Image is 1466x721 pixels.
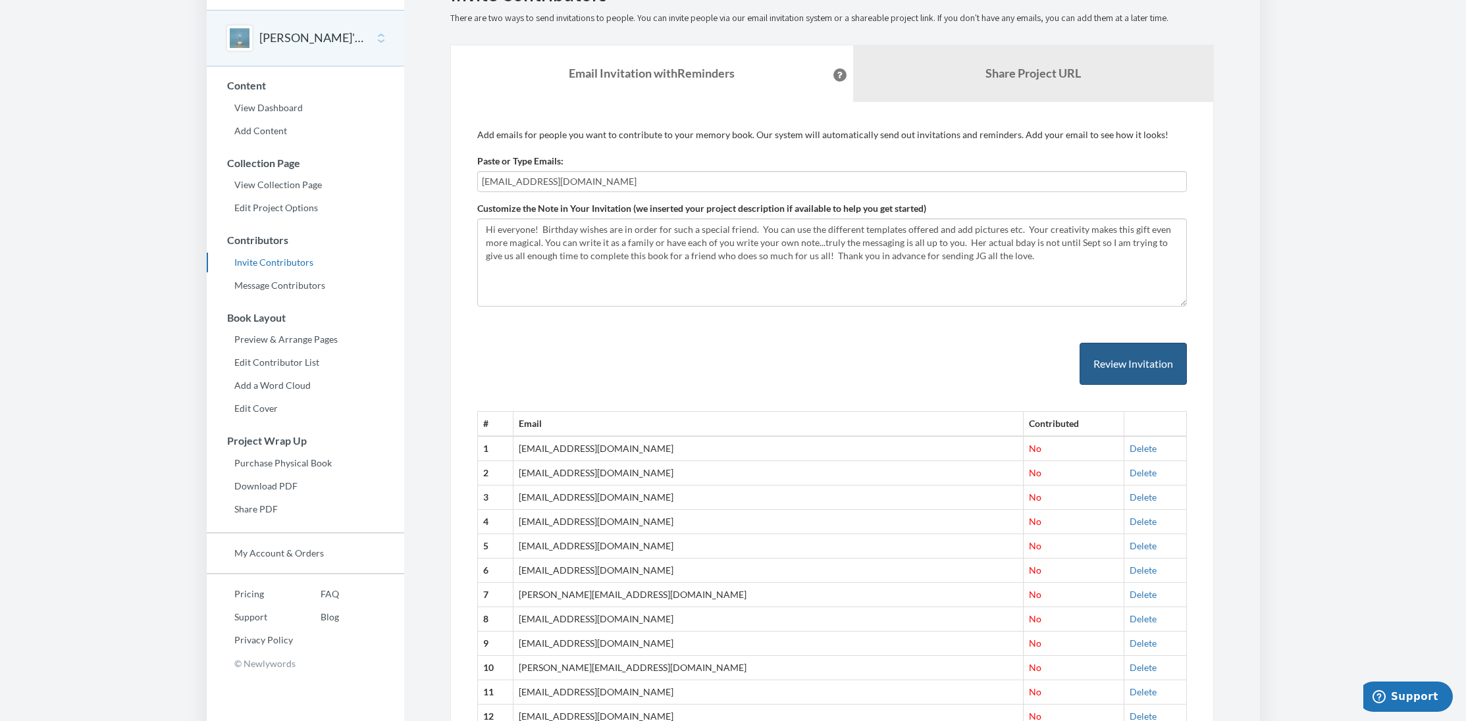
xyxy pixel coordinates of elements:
[1080,343,1187,385] button: Review Invitation
[1029,686,1041,697] span: No
[1130,491,1157,503] a: Delete
[482,174,1182,189] input: Add contributor email(s) here...
[207,198,404,218] a: Edit Project Options
[207,376,404,395] a: Add a Word Cloud
[207,157,404,169] h3: Collection Page
[1029,564,1041,576] span: No
[477,218,1187,307] textarea: Hi everyone! Birthday wishes are in order for such a special friend. You can use the different te...
[1130,516,1157,527] a: Delete
[513,485,1024,510] td: [EMAIL_ADDRESS][DOMAIN_NAME]
[1029,516,1041,527] span: No
[1130,589,1157,600] a: Delete
[477,461,513,485] th: 2
[477,583,513,607] th: 7
[513,412,1024,436] th: Email
[293,607,339,627] a: Blog
[1029,491,1041,503] span: No
[513,534,1024,559] td: [EMAIL_ADDRESS][DOMAIN_NAME]
[207,234,404,246] h3: Contributors
[569,66,735,80] strong: Email Invitation with Reminders
[207,607,293,627] a: Support
[207,353,404,372] a: Edit Contributor List
[477,534,513,559] th: 5
[513,680,1024,705] td: [EMAIL_ADDRESS][DOMAIN_NAME]
[1029,443,1041,454] span: No
[477,656,513,680] th: 10
[1029,467,1041,478] span: No
[1130,540,1157,551] a: Delete
[513,559,1024,583] td: [EMAIL_ADDRESS][DOMAIN_NAME]
[1130,662,1157,673] a: Delete
[1130,686,1157,697] a: Delete
[1029,540,1041,551] span: No
[513,632,1024,656] td: [EMAIL_ADDRESS][DOMAIN_NAME]
[259,30,366,47] button: [PERSON_NAME]'s 50th
[450,12,1214,25] p: There are two ways to send invitations to people. You can invite people via our email invitation ...
[1029,613,1041,624] span: No
[477,607,513,632] th: 8
[207,543,404,563] a: My Account & Orders
[477,485,513,510] th: 3
[207,175,404,195] a: View Collection Page
[1130,637,1157,649] a: Delete
[1130,443,1157,454] a: Delete
[1029,637,1041,649] span: No
[477,436,513,460] th: 1
[207,584,293,604] a: Pricing
[207,330,404,349] a: Preview & Arrange Pages
[1029,589,1041,600] span: No
[477,412,513,436] th: #
[985,66,1081,80] b: Share Project URL
[513,656,1024,680] td: [PERSON_NAME][EMAIL_ADDRESS][DOMAIN_NAME]
[477,202,926,215] label: Customize the Note in Your Invitation (we inserted your project description if available to help ...
[207,312,404,324] h3: Book Layout
[1130,564,1157,576] a: Delete
[513,583,1024,607] td: [PERSON_NAME][EMAIL_ADDRESS][DOMAIN_NAME]
[477,128,1187,141] p: Add emails for people you want to contribute to your memory book. Our system will automatically s...
[1024,412,1124,436] th: Contributed
[513,607,1024,632] td: [EMAIL_ADDRESS][DOMAIN_NAME]
[207,253,404,272] a: Invite Contributors
[207,80,404,91] h3: Content
[207,499,404,519] a: Share PDF
[477,632,513,656] th: 9
[1130,613,1157,624] a: Delete
[513,461,1024,485] td: [EMAIL_ADDRESS][DOMAIN_NAME]
[293,584,339,604] a: FAQ
[207,453,404,473] a: Purchase Physical Book
[207,653,404,674] p: © Newlywords
[1029,662,1041,673] span: No
[477,559,513,583] th: 6
[207,121,404,141] a: Add Content
[207,98,404,118] a: View Dashboard
[207,276,404,295] a: Message Contributors
[207,630,293,650] a: Privacy Policy
[1363,682,1453,714] iframe: Opens a widget where you can chat to one of our agents
[477,510,513,534] th: 4
[513,436,1024,460] td: [EMAIL_ADDRESS][DOMAIN_NAME]
[477,680,513,705] th: 11
[207,476,404,496] a: Download PDF
[1130,467,1157,478] a: Delete
[207,435,404,447] h3: Project Wrap Up
[513,510,1024,534] td: [EMAIL_ADDRESS][DOMAIN_NAME]
[477,155,563,168] label: Paste or Type Emails:
[207,399,404,418] a: Edit Cover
